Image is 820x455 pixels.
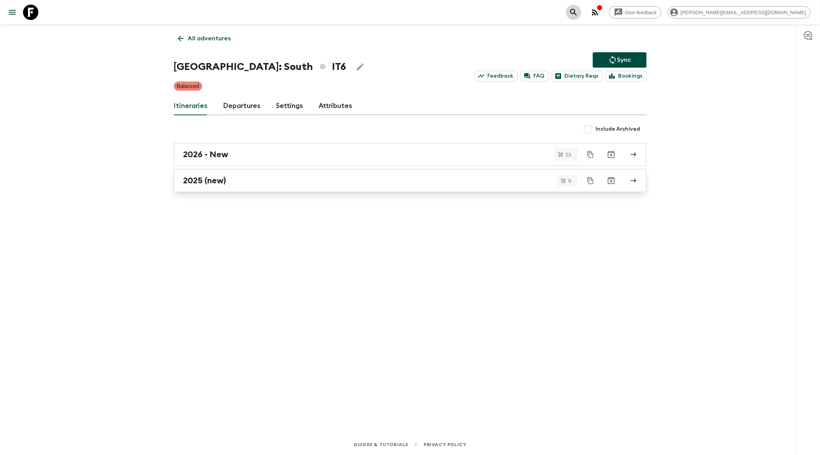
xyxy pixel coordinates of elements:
[177,82,199,90] p: Balanced
[606,71,647,81] a: Bookings
[593,52,647,68] button: Sync adventure departures to the booking engine
[183,149,229,159] h2: 2026 - New
[521,71,549,81] a: FAQ
[668,6,811,18] div: [PERSON_NAME][EMAIL_ADDRESS][DOMAIN_NAME]
[584,148,597,161] button: Duplicate
[584,174,597,188] button: Duplicate
[596,125,640,133] span: Include Archived
[609,6,662,18] a: Give feedback
[183,176,226,186] h2: 2025 (new)
[552,71,602,81] a: Dietary Reqs
[475,71,518,81] a: Feedback
[174,59,346,75] h1: [GEOGRAPHIC_DATA]: South IT6
[604,147,619,162] button: Archive
[174,97,208,115] a: Itineraries
[353,440,408,449] a: Guides & Tutorials
[424,440,466,449] a: Privacy Policy
[617,55,631,65] p: Sync
[566,5,581,20] button: search adventures
[353,59,368,75] button: Edit Adventure Title
[5,5,20,20] button: menu
[676,10,810,15] span: [PERSON_NAME][EMAIL_ADDRESS][DOMAIN_NAME]
[621,10,661,15] span: Give feedback
[188,34,231,43] p: All adventures
[276,97,304,115] a: Settings
[561,152,576,157] span: 23
[319,97,353,115] a: Attributes
[174,31,235,46] a: All adventures
[174,169,647,192] a: 2025 (new)
[223,97,261,115] a: Departures
[604,173,619,188] button: Archive
[564,178,576,183] span: 9
[174,143,647,166] a: 2026 - New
